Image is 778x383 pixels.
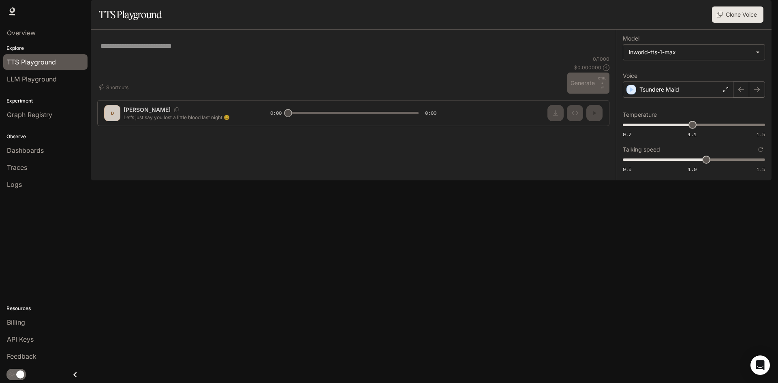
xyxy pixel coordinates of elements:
[757,166,765,173] span: 1.5
[623,131,631,138] span: 0.7
[574,64,601,71] p: $ 0.000000
[97,81,132,94] button: Shortcuts
[623,73,637,79] p: Voice
[629,48,752,56] div: inworld-tts-1-max
[750,355,770,375] div: Open Intercom Messenger
[623,166,631,173] span: 0.5
[756,145,765,154] button: Reset to default
[623,36,639,41] p: Model
[623,45,765,60] div: inworld-tts-1-max
[688,166,697,173] span: 1.0
[623,147,660,152] p: Talking speed
[593,56,609,62] p: 0 / 1000
[712,6,763,23] button: Clone Voice
[688,131,697,138] span: 1.1
[639,86,679,94] p: Tsundere Maid
[623,112,657,118] p: Temperature
[99,6,162,23] h1: TTS Playground
[757,131,765,138] span: 1.5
